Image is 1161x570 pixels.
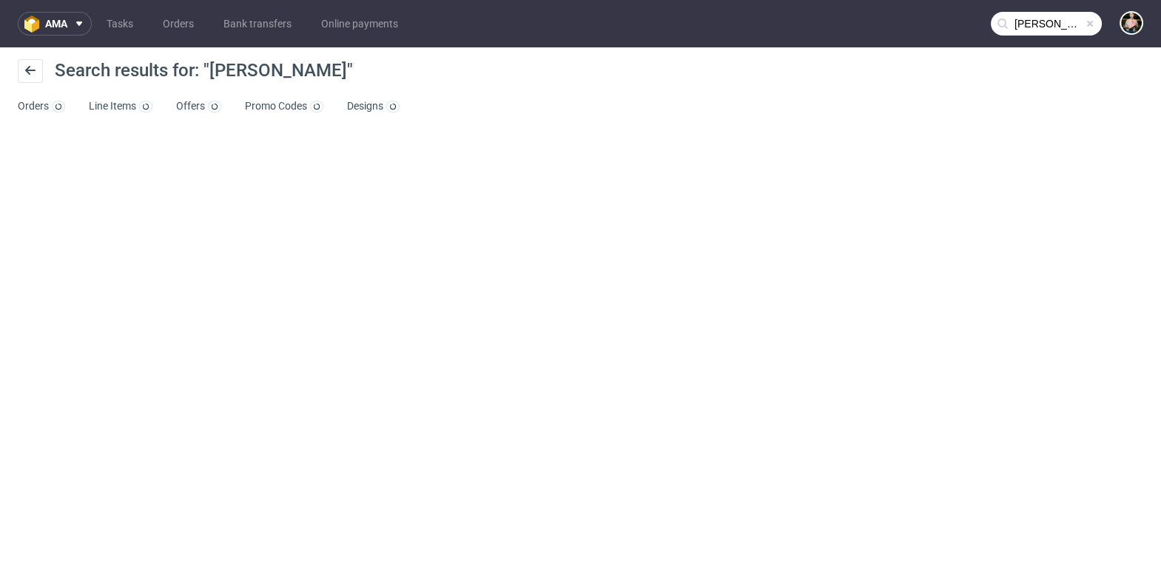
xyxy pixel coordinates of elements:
[176,95,221,118] a: Offers
[24,16,45,33] img: logo
[45,19,67,29] span: ama
[1121,13,1142,33] img: Marta Tomaszewska
[89,95,152,118] a: Line Items
[18,12,92,36] button: ama
[312,12,407,36] a: Online payments
[18,95,65,118] a: Orders
[245,95,323,118] a: Promo Codes
[215,12,300,36] a: Bank transfers
[98,12,142,36] a: Tasks
[55,60,353,81] span: Search results for: "[PERSON_NAME]"
[347,95,400,118] a: Designs
[154,12,203,36] a: Orders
